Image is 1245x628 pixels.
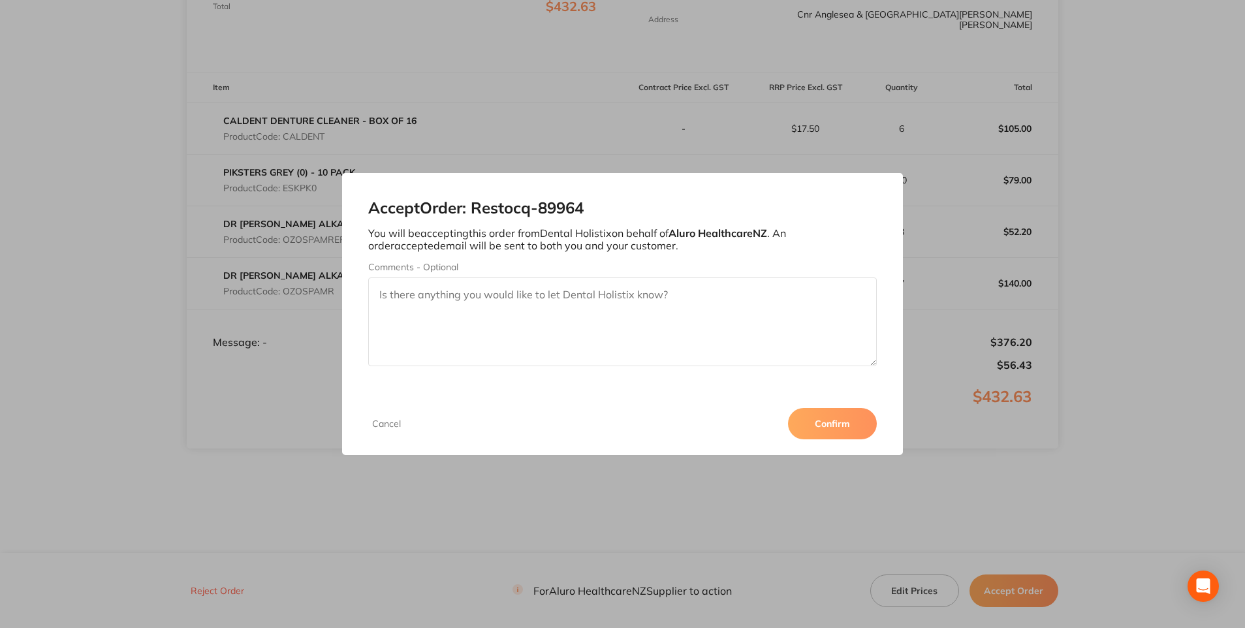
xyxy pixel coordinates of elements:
[368,418,405,430] button: Cancel
[788,408,877,439] button: Confirm
[368,227,876,251] p: You will be accepting this order from Dental Holistix on behalf of . An order accepted email will...
[368,262,876,272] label: Comments - Optional
[1188,571,1219,602] div: Open Intercom Messenger
[669,227,767,240] b: Aluro HealthcareNZ
[368,199,876,217] h2: Accept Order: Restocq- 89964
